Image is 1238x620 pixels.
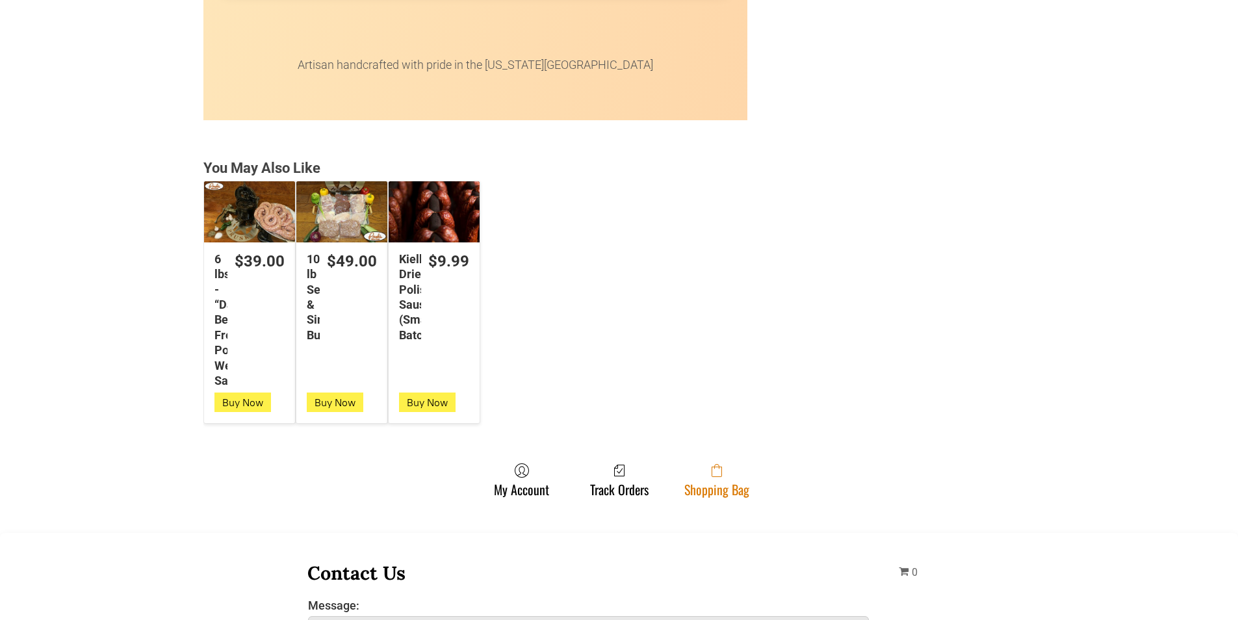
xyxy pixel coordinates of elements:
a: Kielbasa Dried Polish Sausage (Small Batch) [389,181,480,242]
div: Kielbasa Dried Polish Sausage (Small Batch) [399,252,421,342]
div: 10 lb Seniors & Singles Bundles [307,252,320,342]
div: $9.99 [428,252,469,272]
div: $39.00 [235,252,285,272]
a: $39.006 lbs - “Da” Best Fresh Polish Wedding Sausage [204,252,295,389]
label: Message: [308,599,870,612]
span: 0 [912,566,918,578]
span: Buy Now [407,396,448,409]
a: Track Orders [584,463,655,497]
p: Artisan handcrafted with pride in the [US_STATE][GEOGRAPHIC_DATA] [219,38,732,73]
span: Buy Now [222,396,263,409]
a: $9.99Kielbasa Dried Polish Sausage (Small Batch) [389,252,480,342]
span: Buy Now [315,396,355,409]
button: Buy Now [214,393,271,412]
div: 6 lbs - “Da” Best Fresh Polish Wedding Sausage [214,252,227,389]
div: You May Also Like [203,159,1035,178]
a: Shopping Bag [678,463,756,497]
a: $49.0010 lb Seniors & Singles Bundles [296,252,387,342]
div: $49.00 [327,252,377,272]
button: Buy Now [399,393,456,412]
a: 6 lbs - “Da” Best Fresh Polish Wedding Sausage [204,181,295,242]
h3: Contact Us [307,561,870,585]
button: Buy Now [307,393,363,412]
a: My Account [487,463,556,497]
a: 10 lb Seniors &amp; Singles Bundles [296,181,387,242]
